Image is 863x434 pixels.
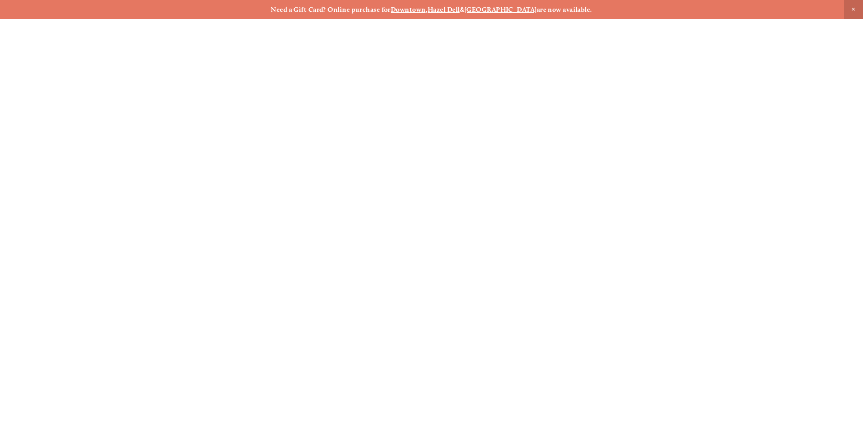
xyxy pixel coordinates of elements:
[464,5,537,14] a: [GEOGRAPHIC_DATA]
[391,5,426,14] a: Downtown
[537,5,592,14] strong: are now available.
[426,5,428,14] strong: ,
[428,5,460,14] a: Hazel Dell
[460,5,464,14] strong: &
[271,5,391,14] strong: Need a Gift Card? Online purchase for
